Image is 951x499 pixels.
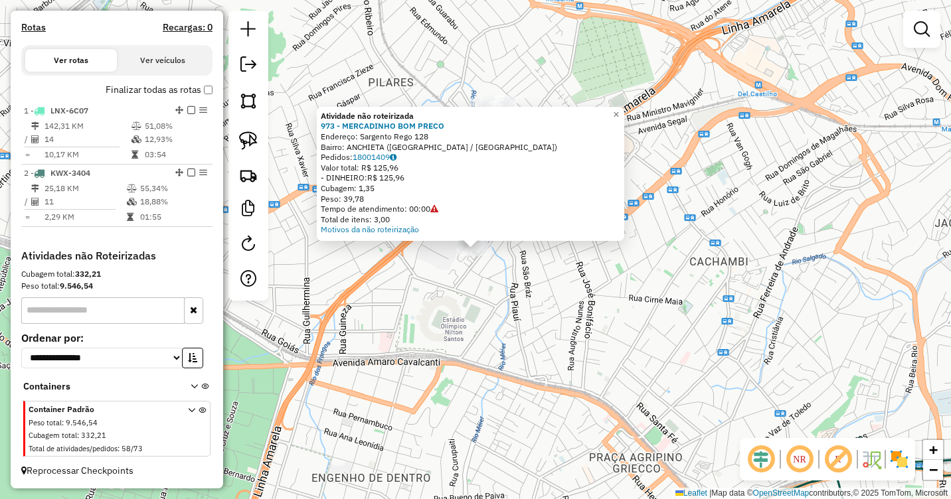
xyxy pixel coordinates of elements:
[321,204,620,214] div: Tempo de atendimento: 00:00
[117,49,209,72] button: Ver veículos
[50,168,90,178] span: KWX-3404
[187,169,195,177] em: Finalizar rota
[469,98,502,111] div: Atividade não roteirizada - MARCOS ANTONIO SOUZA
[24,195,31,208] td: /
[390,153,396,161] i: Observações
[889,449,910,470] img: Exibir/Ocultar setores
[62,418,64,427] span: :
[822,443,854,475] span: Exibir rótulo
[321,163,620,173] div: Valor total: R$ 125,96
[139,210,207,224] td: 01:55
[321,183,620,194] div: Cubagem: 1,35
[29,418,62,427] span: Peso total
[483,99,516,112] div: Atividade não roteirizada - MERCADO BEM BOLADO
[923,460,943,480] a: Zoom out
[77,431,79,440] span: :
[21,249,213,262] h4: Atividades não Roteirizadas
[321,142,620,153] div: Bairro: ANCHIETA ([GEOGRAPHIC_DATA] / [GEOGRAPHIC_DATA])
[235,230,262,260] a: Reroteirizar Sessão
[929,441,938,458] span: +
[199,106,207,114] em: Opções
[784,443,816,475] span: Ocultar NR
[199,169,207,177] em: Opções
[139,182,207,195] td: 55,34%
[21,22,46,33] a: Rotas
[24,148,31,161] td: =
[353,152,396,162] a: 18001409
[204,86,213,94] input: Finalizar todas as rotas
[321,224,419,234] a: Motivos da não roteirização
[44,148,131,161] td: 10,17 KM
[31,184,39,192] i: Distância Total
[75,269,101,279] strong: 332,21
[175,106,183,114] em: Alterar sequência das rotas
[44,210,126,224] td: 2,29 KM
[50,106,88,115] span: LNX-6C07
[235,195,262,225] a: Criar modelo
[106,83,213,97] label: Finalizar todas as rotas
[29,403,172,415] span: Container Padrão
[672,488,951,499] div: Map data © contributors,© 2025 TomTom, Microsoft
[455,238,488,251] div: Atividade não roteirizada - BAR DO PARA
[182,348,203,368] button: Ordem crescente
[321,131,620,142] div: Endereço: Sargento Rego 128
[127,184,137,192] i: % de utilização do peso
[482,104,515,117] div: Atividade não roteirizada - MERCADINHO ROSANGELA
[745,443,777,475] span: Ocultar deslocamento
[477,101,511,114] div: Atividade não roteirizada - MERCADINHO PQD
[321,152,620,163] div: Pedidos:
[459,243,492,256] div: Atividade não roteirizada - MERCADINHO BOM PRECO
[367,173,404,182] span: R$ 125,96
[175,169,183,177] em: Alterar sequência das rotas
[24,210,31,224] td: =
[29,444,118,453] span: Total de atividades/pedidos
[139,195,207,208] td: 18,88%
[60,281,93,291] strong: 9.546,54
[321,173,620,183] div: - DINHEIRO:
[21,464,133,476] span: Reprocessar Checkpoints
[144,133,207,146] td: 12,93%
[908,16,935,42] a: Exibir filtros
[122,444,143,453] span: 58/73
[44,119,131,133] td: 142,31 KM
[234,161,263,190] a: Criar rota
[861,449,882,470] img: Fluxo de ruas
[430,204,438,214] a: Sem service time
[131,135,141,143] i: % de utilização da cubagem
[321,111,414,121] strong: Atividade não roteirizada
[24,168,90,178] span: 2 -
[187,106,195,114] em: Finalizar rota
[23,380,173,393] span: Containers
[31,135,39,143] i: Total de Atividades
[21,268,213,280] div: Cubagem total:
[483,96,517,109] div: Atividade não roteirizada - Mercearia J.A
[131,122,141,130] i: % de utilização do peso
[66,418,98,427] span: 9.546,54
[923,440,943,460] a: Zoom in
[31,198,39,206] i: Total de Atividades
[81,431,106,440] span: 332,21
[44,195,126,208] td: 11
[21,330,213,346] label: Ordenar por:
[235,51,262,81] a: Exportar sessão
[144,119,207,133] td: 51,08%
[608,107,624,123] a: Close popup
[709,488,711,498] span: |
[235,16,262,46] a: Nova sessão e pesquisa
[321,194,620,204] div: Peso: 39,78
[25,49,117,72] button: Ver rotas
[613,109,619,120] span: ×
[131,151,138,159] i: Tempo total em rota
[321,121,444,131] a: 973 - MERCADINHO BOM PRECO
[239,166,258,184] img: Criar rota
[31,122,39,130] i: Distância Total
[753,488,810,498] a: OpenStreetMap
[239,92,258,110] img: Selecionar atividades - polígono
[21,280,213,292] div: Peso total:
[24,106,88,115] span: 1 -
[144,148,207,161] td: 03:54
[239,131,258,150] img: Selecionar atividades - laço
[118,444,120,453] span: :
[321,214,620,225] div: Total de itens: 3,00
